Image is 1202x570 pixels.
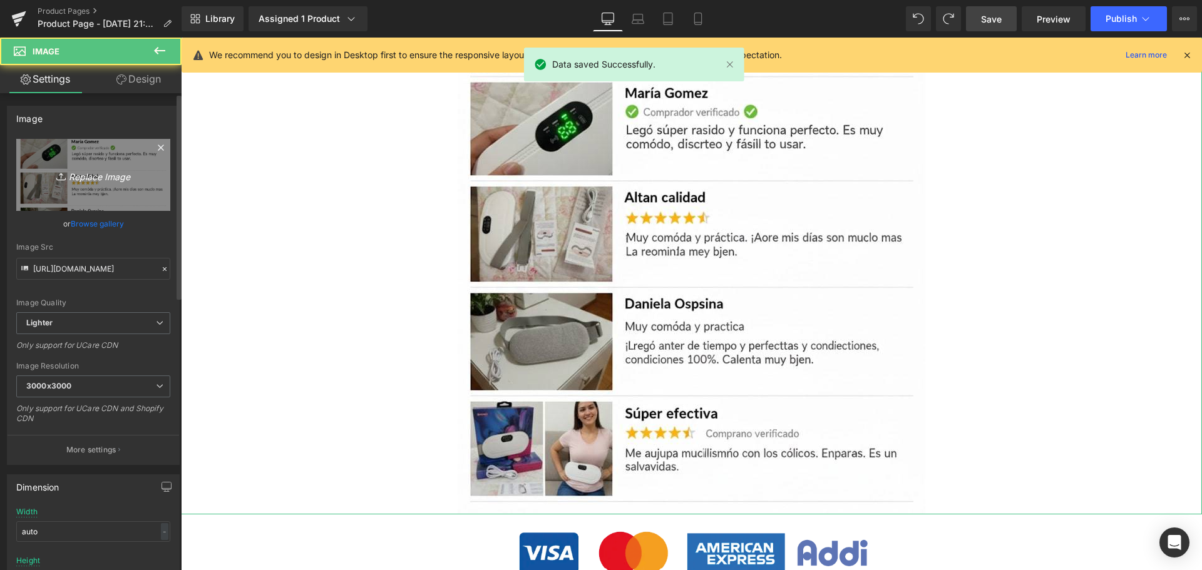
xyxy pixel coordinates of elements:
[16,258,170,280] input: Link
[43,167,143,183] i: Replace Image
[66,444,116,455] p: More settings
[26,318,53,327] b: Lighter
[623,6,653,31] a: Laptop
[38,19,158,29] span: Product Page - [DATE] 21:52:54
[161,523,168,540] div: -
[936,6,961,31] button: Redo
[16,106,43,124] div: Image
[1159,527,1189,557] div: Open Intercom Messenger
[16,243,170,252] div: Image Src
[1172,6,1197,31] button: More
[16,556,40,565] div: Height
[8,435,179,464] button: More settings
[26,381,71,390] b: 3000x3000
[38,6,182,16] a: Product Pages
[653,6,683,31] a: Tablet
[16,362,170,370] div: Image Resolution
[205,13,235,24] span: Library
[182,6,244,31] a: New Library
[981,13,1002,26] span: Save
[683,6,713,31] a: Mobile
[16,217,170,230] div: or
[1106,14,1137,24] span: Publish
[16,340,170,359] div: Only support for UCare CDN
[16,475,59,492] div: Dimension
[1121,48,1172,63] a: Learn more
[552,58,655,71] span: Data saved Successfully.
[71,213,124,235] a: Browse gallery
[16,507,38,516] div: Width
[16,521,170,542] input: auto
[593,6,623,31] a: Desktop
[33,46,59,56] span: Image
[16,404,170,432] div: Only support for UCare CDN and Shopify CDN
[93,65,184,93] a: Design
[906,6,931,31] button: Undo
[16,298,170,307] div: Image Quality
[1091,6,1167,31] button: Publish
[209,48,782,62] p: We recommend you to design in Desktop first to ensure the responsive layout would display correct...
[259,13,357,25] div: Assigned 1 Product
[1037,13,1071,26] span: Preview
[1022,6,1086,31] a: Preview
